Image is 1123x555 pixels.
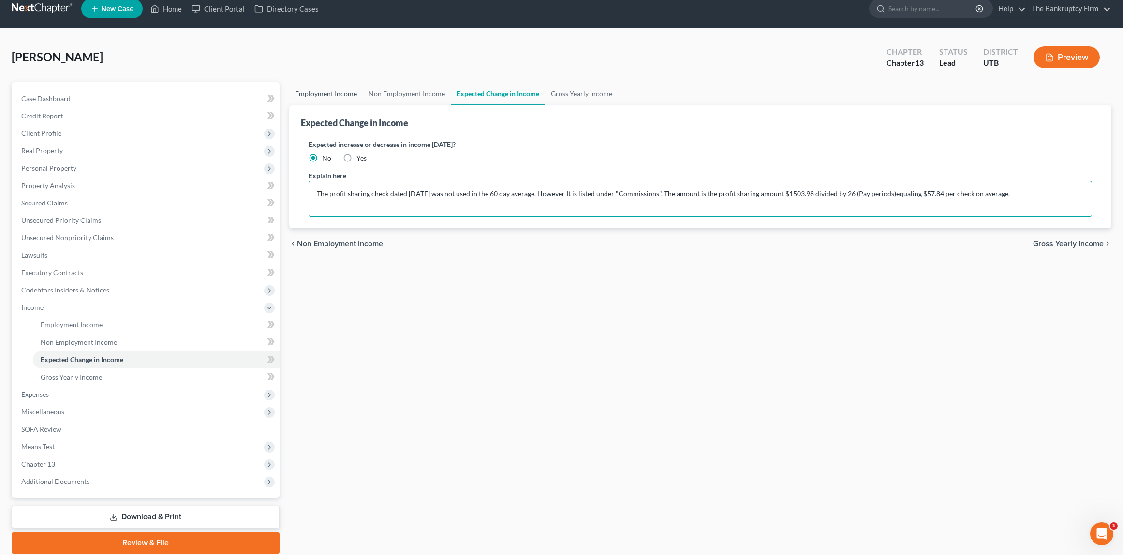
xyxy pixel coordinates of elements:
[915,58,924,67] span: 13
[21,460,55,468] span: Chapter 13
[887,58,924,69] div: Chapter
[309,139,1093,149] label: Expected increase or decrease in income [DATE]?
[289,82,363,105] a: Employment Income
[12,506,280,528] a: Download & Print
[301,117,408,129] div: Expected Change in Income
[983,58,1018,69] div: UTB
[33,351,280,368] a: Expected Change in Income
[289,240,297,248] i: chevron_left
[41,373,102,381] span: Gross Yearly Income
[21,390,49,398] span: Expenses
[41,355,123,364] span: Expected Change in Income
[21,303,44,311] span: Income
[21,216,101,224] span: Unsecured Priority Claims
[14,90,280,107] a: Case Dashboard
[21,408,64,416] span: Miscellaneous
[21,94,71,102] span: Case Dashboard
[101,5,133,13] span: New Case
[14,264,280,281] a: Executory Contracts
[14,421,280,438] a: SOFA Review
[21,268,83,277] span: Executory Contracts
[21,286,109,294] span: Codebtors Insiders & Notices
[1033,240,1104,248] span: Gross Yearly Income
[21,129,61,137] span: Client Profile
[14,107,280,125] a: Credit Report
[14,194,280,212] a: Secured Claims
[1034,46,1100,68] button: Preview
[545,82,618,105] a: Gross Yearly Income
[21,442,55,451] span: Means Test
[356,154,367,162] span: Yes
[21,181,75,190] span: Property Analysis
[21,164,76,172] span: Personal Property
[1090,522,1113,545] iframe: Intercom live chat
[21,199,68,207] span: Secured Claims
[41,321,103,329] span: Employment Income
[33,368,280,386] a: Gross Yearly Income
[41,338,117,346] span: Non Employment Income
[322,154,331,162] span: No
[309,171,346,181] label: Explain here
[12,532,280,554] a: Review & File
[21,146,63,155] span: Real Property
[14,177,280,194] a: Property Analysis
[939,58,968,69] div: Lead
[983,46,1018,58] div: District
[297,240,383,248] span: Non Employment Income
[21,425,61,433] span: SOFA Review
[887,46,924,58] div: Chapter
[1110,522,1118,530] span: 1
[21,251,47,259] span: Lawsuits
[289,240,383,248] button: chevron_left Non Employment Income
[1033,240,1111,248] button: Gross Yearly Income chevron_right
[21,234,114,242] span: Unsecured Nonpriority Claims
[33,334,280,351] a: Non Employment Income
[14,229,280,247] a: Unsecured Nonpriority Claims
[363,82,451,105] a: Non Employment Income
[21,477,89,485] span: Additional Documents
[14,212,280,229] a: Unsecured Priority Claims
[14,247,280,264] a: Lawsuits
[21,112,63,120] span: Credit Report
[939,46,968,58] div: Status
[1104,240,1111,248] i: chevron_right
[33,316,280,334] a: Employment Income
[12,50,103,64] span: [PERSON_NAME]
[451,82,545,105] a: Expected Change in Income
